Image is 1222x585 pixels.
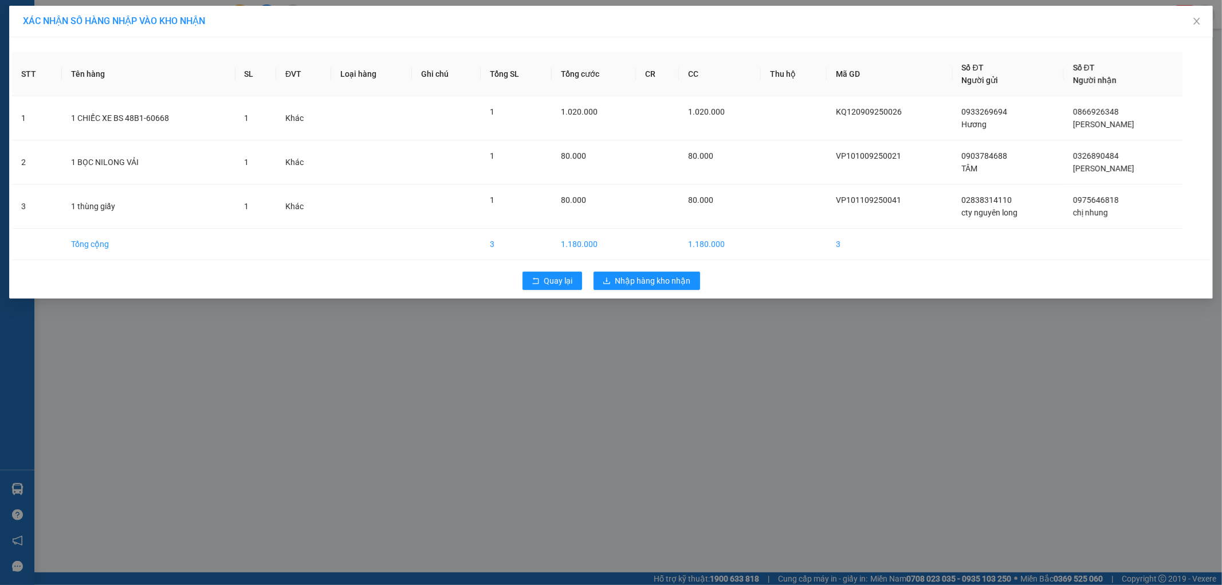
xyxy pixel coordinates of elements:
[962,195,1012,205] span: 02838314110
[62,96,235,140] td: 1 CHIẾC XE BS 48B1-60668
[1073,164,1134,173] span: [PERSON_NAME]
[331,52,412,96] th: Loại hàng
[1073,76,1117,85] span: Người nhận
[615,274,691,287] span: Nhập hàng kho nhận
[561,195,586,205] span: 80.000
[836,195,901,205] span: VP101109250041
[1073,208,1108,217] span: chị nhung
[12,184,62,229] td: 3
[962,120,987,129] span: Hương
[276,52,331,96] th: ĐVT
[62,140,235,184] td: 1 BỌC NILONG VẢI
[552,52,636,96] th: Tổng cước
[962,63,984,72] span: Số ĐT
[76,5,227,21] strong: PHIẾU DÁN LÊN HÀNG
[12,52,62,96] th: STT
[962,208,1018,217] span: cty nguyên long
[490,107,494,116] span: 1
[636,52,679,96] th: CR
[62,184,235,229] td: 1 thùng giấy
[1192,17,1201,26] span: close
[412,52,480,96] th: Ghi chú
[1073,120,1134,129] span: [PERSON_NAME]
[561,151,586,160] span: 80.000
[481,229,552,260] td: 3
[245,113,249,123] span: 1
[1073,151,1119,160] span: 0326890484
[62,229,235,260] td: Tổng cộng
[679,229,761,260] td: 1.180.000
[522,272,582,290] button: rollbackQuay lại
[245,202,249,211] span: 1
[962,107,1008,116] span: 0933269694
[603,277,611,286] span: download
[12,140,62,184] td: 2
[481,52,552,96] th: Tổng SL
[12,96,62,140] td: 1
[836,151,901,160] span: VP101009250021
[23,15,205,26] span: XÁC NHẬN SỐ HÀNG NHẬP VÀO KHO NHẬN
[235,52,277,96] th: SL
[827,229,952,260] td: 3
[962,164,978,173] span: TÂM
[1073,195,1119,205] span: 0975646818
[490,195,494,205] span: 1
[1181,6,1213,38] button: Close
[72,23,231,35] span: Ngày in phiếu: 11:03 ngày
[827,52,952,96] th: Mã GD
[5,39,87,59] span: [PHONE_NUMBER]
[761,52,827,96] th: Thu hộ
[544,274,573,287] span: Quay lại
[32,39,61,49] strong: CSKH:
[5,69,178,85] span: Mã đơn: VPMD1409250003
[688,151,713,160] span: 80.000
[552,229,636,260] td: 1.180.000
[245,158,249,167] span: 1
[532,277,540,286] span: rollback
[276,184,331,229] td: Khác
[688,195,713,205] span: 80.000
[1073,107,1119,116] span: 0866926348
[679,52,761,96] th: CC
[100,39,210,60] span: CÔNG TY TNHH CHUYỂN PHÁT NHANH BẢO AN
[62,52,235,96] th: Tên hàng
[962,151,1008,160] span: 0903784688
[276,96,331,140] td: Khác
[836,107,902,116] span: KQ120909250026
[962,76,999,85] span: Người gửi
[688,107,725,116] span: 1.020.000
[561,107,598,116] span: 1.020.000
[276,140,331,184] td: Khác
[594,272,700,290] button: downloadNhập hàng kho nhận
[1073,63,1095,72] span: Số ĐT
[490,151,494,160] span: 1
